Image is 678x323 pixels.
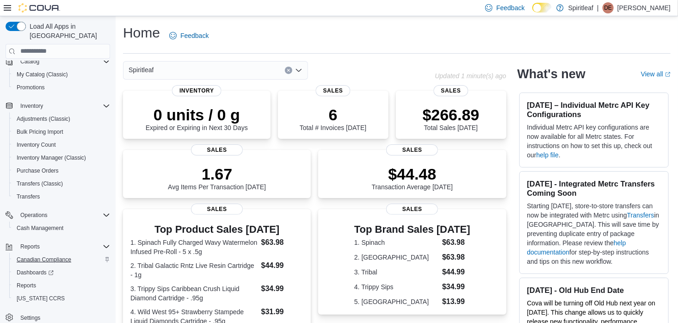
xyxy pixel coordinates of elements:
[13,254,75,265] a: Canadian Compliance
[13,69,110,80] span: My Catalog (Classic)
[172,85,222,96] span: Inventory
[13,82,49,93] a: Promotions
[17,241,43,252] button: Reports
[17,100,110,112] span: Inventory
[130,238,258,256] dt: 1. Spinach Fully Charged Wavy Watermelon Infused Pre-Roll - 5 x .5g
[527,239,626,256] a: help documentation
[13,178,67,189] a: Transfers (Classic)
[17,84,45,91] span: Promotions
[9,279,114,292] button: Reports
[9,266,114,279] a: Dashboards
[372,165,453,191] div: Transaction Average [DATE]
[13,126,110,137] span: Bulk Pricing Import
[9,138,114,151] button: Inventory Count
[434,85,468,96] span: Sales
[13,69,72,80] a: My Catalog (Classic)
[2,209,114,222] button: Operations
[13,178,110,189] span: Transfers (Classic)
[13,191,43,202] a: Transfers
[18,3,60,12] img: Cova
[442,252,470,263] dd: $63.98
[13,280,40,291] a: Reports
[354,253,438,262] dt: 2. [GEOGRAPHIC_DATA]
[261,260,304,271] dd: $44.99
[627,211,654,219] a: Transfers
[17,241,110,252] span: Reports
[300,106,366,131] div: Total # Invoices [DATE]
[372,165,453,183] p: $44.48
[26,22,110,40] span: Load All Apps in [GEOGRAPHIC_DATA]
[9,292,114,305] button: [US_STATE] CCRS
[442,237,470,248] dd: $63.98
[17,210,110,221] span: Operations
[17,256,71,263] span: Canadian Compliance
[13,152,110,163] span: Inventory Manager (Classic)
[13,152,90,163] a: Inventory Manager (Classic)
[9,177,114,190] button: Transfers (Classic)
[13,139,60,150] a: Inventory Count
[13,165,110,176] span: Purchase Orders
[17,311,110,323] span: Settings
[13,82,110,93] span: Promotions
[13,126,67,137] a: Bulk Pricing Import
[13,293,68,304] a: [US_STATE] CCRS
[20,243,40,250] span: Reports
[191,144,243,155] span: Sales
[300,106,366,124] p: 6
[386,144,438,155] span: Sales
[13,191,110,202] span: Transfers
[518,67,586,81] h2: What's new
[146,106,248,131] div: Expired or Expiring in Next 30 Days
[9,112,114,125] button: Adjustments (Classic)
[496,3,524,12] span: Feedback
[17,100,47,112] button: Inventory
[13,254,110,265] span: Canadian Compliance
[17,295,65,302] span: [US_STATE] CCRS
[316,85,351,96] span: Sales
[17,282,36,289] span: Reports
[9,125,114,138] button: Bulk Pricing Import
[527,286,661,295] h3: [DATE] - Old Hub End Date
[261,283,304,294] dd: $34.99
[13,267,110,278] span: Dashboards
[130,224,303,235] h3: Top Product Sales [DATE]
[13,113,110,124] span: Adjustments (Classic)
[2,55,114,68] button: Catalog
[617,2,671,13] p: [PERSON_NAME]
[261,306,304,317] dd: $31.99
[13,113,74,124] a: Adjustments (Classic)
[130,284,258,303] dt: 3. Trippy Sips Caribbean Crush Liquid Diamond Cartridge - .95g
[191,204,243,215] span: Sales
[527,201,661,266] p: Starting [DATE], store-to-store transfers can now be integrated with Metrc using in [GEOGRAPHIC_D...
[442,281,470,292] dd: $34.99
[597,2,599,13] p: |
[9,222,114,235] button: Cash Management
[295,67,302,74] button: Open list of options
[2,99,114,112] button: Inventory
[130,261,258,280] dt: 2. Tribal Galactic Rntz Live Resin Cartridge - 1g
[354,267,438,277] dt: 3. Tribal
[17,180,63,187] span: Transfers (Classic)
[168,165,266,191] div: Avg Items Per Transaction [DATE]
[527,100,661,119] h3: [DATE] – Individual Metrc API Key Configurations
[13,293,110,304] span: Washington CCRS
[13,165,62,176] a: Purchase Orders
[123,24,160,42] h1: Home
[435,72,506,80] p: Updated 1 minute(s) ago
[17,269,54,276] span: Dashboards
[568,2,593,13] p: Spiritleaf
[423,106,480,124] p: $266.89
[166,26,212,45] a: Feedback
[180,31,209,40] span: Feedback
[17,224,63,232] span: Cash Management
[20,102,43,110] span: Inventory
[532,3,552,12] input: Dark Mode
[20,211,48,219] span: Operations
[129,64,154,75] span: Spiritleaf
[17,115,70,123] span: Adjustments (Classic)
[17,56,43,67] button: Catalog
[17,128,63,136] span: Bulk Pricing Import
[442,296,470,307] dd: $13.99
[9,190,114,203] button: Transfers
